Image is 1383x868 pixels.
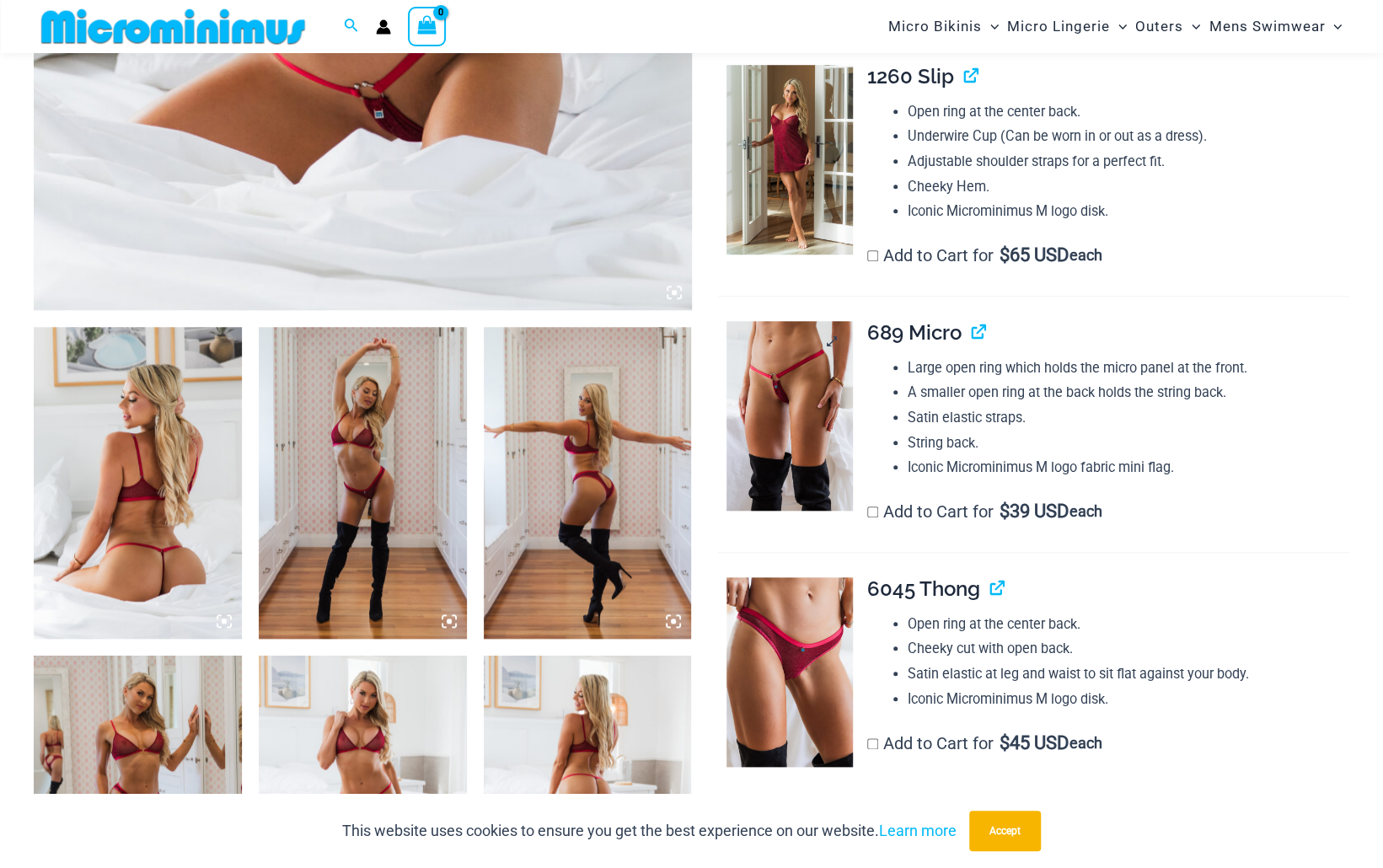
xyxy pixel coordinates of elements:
img: MM SHOP LOGO FLAT [35,8,312,46]
a: Learn more [879,822,957,839]
li: Adjustable shoulder straps for a perfect fit. [908,149,1349,174]
img: Guilty Pleasures Red 1260 Slip [726,65,853,255]
li: Satin elastic at leg and waist to sit flat against your body. [908,662,1349,687]
li: Iconic Microminimus M logo fabric mini flag. [908,455,1349,480]
span: Menu Toggle [1110,5,1127,48]
button: Accept [969,811,1041,851]
label: Add to Cart for [867,733,1103,753]
img: Guilty Pleasures Red 689 Micro [726,321,853,511]
a: Micro LingerieMenu ToggleMenu Toggle [1003,5,1131,48]
a: OutersMenu ToggleMenu Toggle [1131,5,1204,48]
span: 689 Micro [867,320,962,345]
li: Iconic Microminimus M logo disk. [908,687,1349,712]
li: Underwire Cup (Can be worn in or out as a dress). [908,124,1349,149]
span: 65 USD [999,247,1068,264]
span: 45 USD [999,735,1068,752]
a: Mens SwimwearMenu ToggleMenu Toggle [1204,5,1346,48]
a: View Shopping Cart, empty [408,7,447,46]
input: Add to Cart for$65 USD each [867,250,878,261]
span: $ [999,244,1009,265]
li: Iconic Microminimus M logo disk. [908,199,1349,224]
img: Guilty Pleasures Red 1045 Bra 6045 Thong [259,327,467,639]
nav: Site Navigation [882,3,1349,51]
span: $ [999,732,1009,753]
li: Cheeky cut with open back. [908,636,1349,662]
input: Add to Cart for$39 USD each [867,506,878,517]
label: Add to Cart for [867,501,1103,522]
li: Open ring at the center back. [908,612,1349,637]
img: Guilty Pleasures Red 1045 Bra 6045 Thong [484,327,692,639]
a: Account icon link [376,19,391,35]
p: This website uses cookies to ensure you get the best experience on our website. [342,818,957,844]
li: A smaller open ring at the back holds the string back. [908,380,1349,405]
li: Open ring at the center back. [908,99,1349,125]
a: Search icon link [344,16,359,37]
span: Mens Swimwear [1209,5,1325,48]
span: Micro Lingerie [1007,5,1110,48]
span: Menu Toggle [1325,5,1342,48]
img: Guilty Pleasures Red 6045 Thong [726,577,853,767]
li: Cheeky Hem. [908,174,1349,200]
span: each [1069,735,1102,752]
span: each [1069,247,1102,264]
span: Menu Toggle [1183,5,1200,48]
img: Guilty Pleasures Red 1045 Bra 689 Micro [34,327,242,639]
span: Micro Bikinis [888,5,982,48]
span: each [1069,503,1102,520]
input: Add to Cart for$45 USD each [867,738,878,749]
span: $ [999,501,1009,522]
span: Outers [1135,5,1183,48]
a: Micro BikinisMenu ToggleMenu Toggle [884,5,1003,48]
span: 6045 Thong [867,576,980,601]
li: Satin elastic straps. [908,405,1349,431]
span: 39 USD [999,503,1068,520]
span: 1260 Slip [867,64,954,88]
li: String back. [908,431,1349,456]
span: Menu Toggle [982,5,999,48]
li: Large open ring which holds the micro panel at the front. [908,356,1349,381]
label: Add to Cart for [867,245,1103,265]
